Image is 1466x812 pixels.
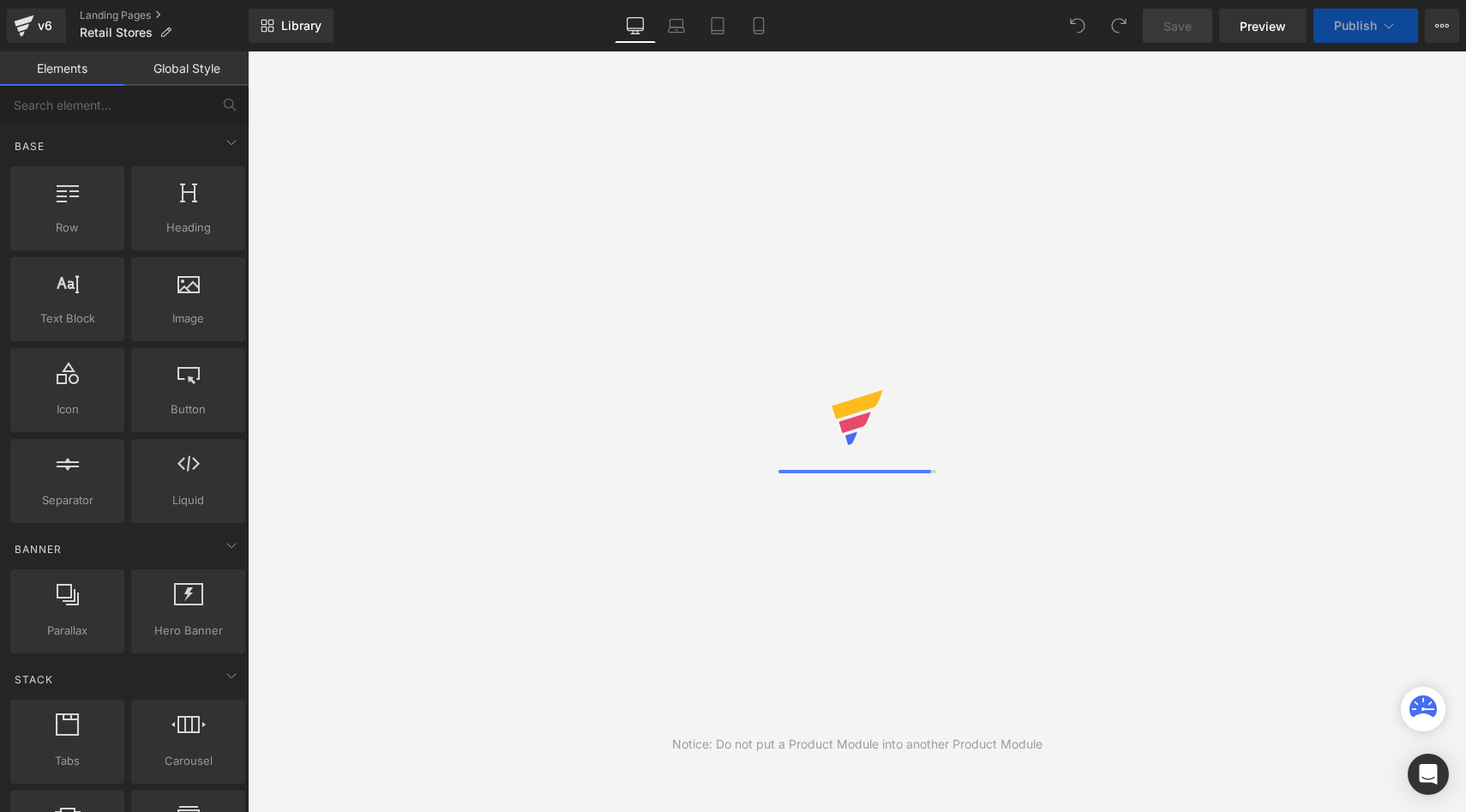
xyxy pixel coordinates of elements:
span: Preview [1240,17,1286,35]
a: v6 [7,9,66,43]
a: Mobile [738,9,779,43]
span: Separator [15,491,119,509]
span: Save [1163,17,1192,35]
span: Liquid [136,491,240,509]
div: Notice: Do not put a Product Module into another Product Module [672,735,1042,754]
span: Icon [15,400,119,418]
span: Text Block [15,310,119,328]
span: Button [136,400,240,418]
div: Open Intercom Messenger [1408,754,1449,795]
a: Global Style [124,51,249,86]
span: Retail Stores [80,26,153,39]
a: Landing Pages [80,9,249,22]
span: Carousel [136,752,240,770]
span: Library [281,18,321,33]
span: Parallax [15,622,119,640]
span: Heading [136,219,240,237]
button: Redo [1102,9,1136,43]
span: Hero Banner [136,622,240,640]
button: More [1425,9,1459,43]
button: Publish [1313,9,1418,43]
span: Tabs [15,752,119,770]
a: Desktop [615,9,656,43]
a: Tablet [697,9,738,43]
a: Preview [1219,9,1307,43]
span: Base [13,138,46,154]
a: New Library [249,9,333,43]
a: Laptop [656,9,697,43]
div: v6 [34,15,56,37]
span: Banner [13,541,63,557]
span: Publish [1334,19,1377,33]
span: Image [136,310,240,328]
span: Stack [13,671,55,688]
span: Row [15,219,119,237]
button: Undo [1060,9,1095,43]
